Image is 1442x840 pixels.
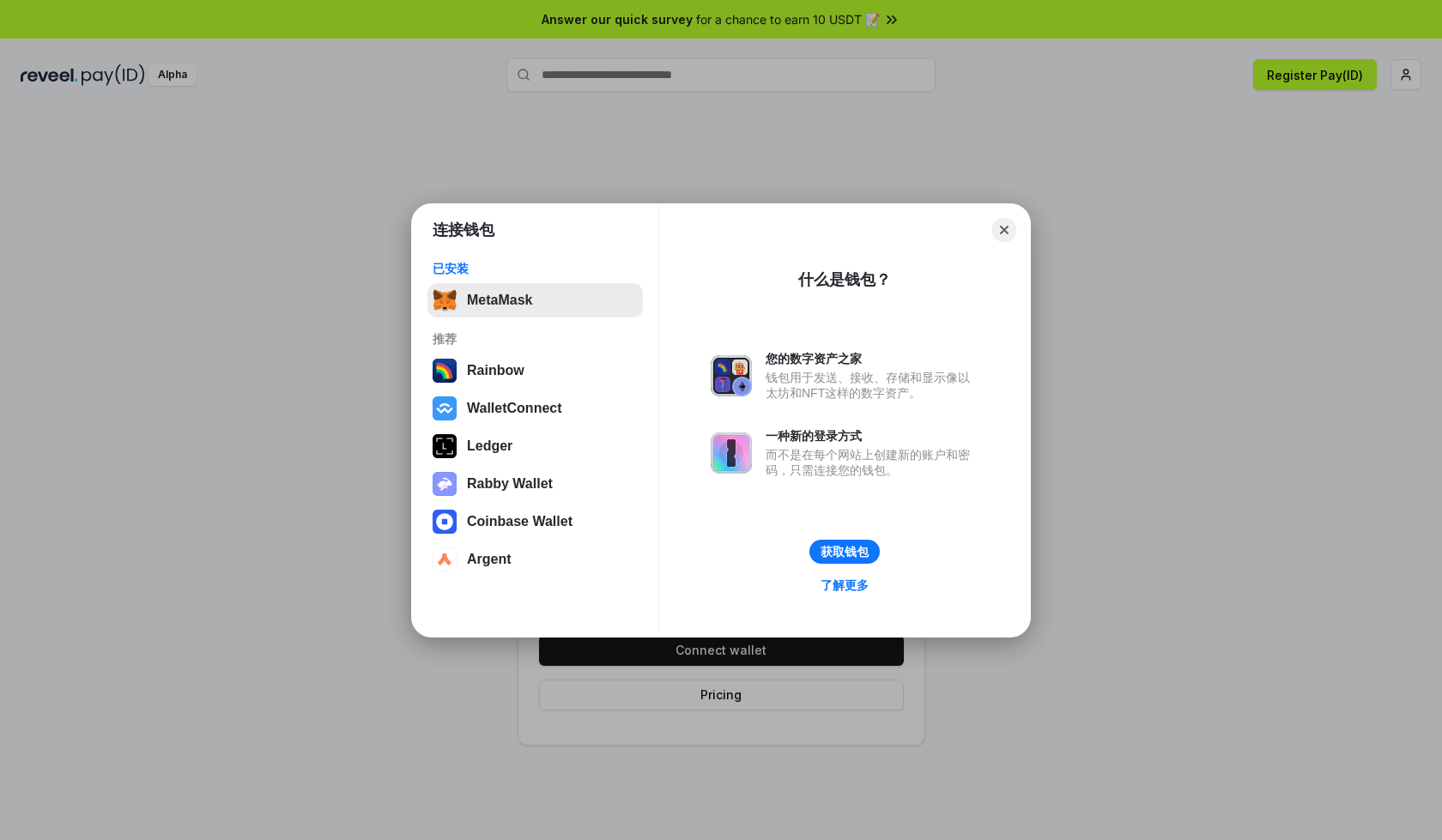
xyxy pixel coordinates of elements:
[433,220,494,240] h1: 连接钱包
[766,351,978,366] div: 您的数字资产之家
[711,355,752,396] img: svg+xml,%3Csvg%20xmlns%3D%22http%3A%2F%2Fwww.w3.org%2F2000%2Fsvg%22%20fill%3D%22none%22%20viewBox...
[433,396,457,420] img: svg+xml,%3Csvg%20width%3D%2228%22%20height%3D%2228%22%20viewBox%3D%220%200%2028%2028%22%20fill%3D...
[467,401,562,416] div: WalletConnect
[467,363,524,378] div: Rainbow
[467,293,532,308] div: MetaMask
[798,269,891,290] div: 什么是钱包？
[821,544,869,559] div: 获取钱包
[427,505,643,539] button: Coinbase Wallet
[810,574,879,596] a: 了解更多
[809,540,880,564] button: 获取钱包
[427,391,643,426] button: WalletConnect
[766,447,978,478] div: 而不是在每个网站上创建新的账户和密码，只需连接您的钱包。
[427,354,643,388] button: Rainbow
[433,434,457,458] img: svg+xml,%3Csvg%20xmlns%3D%22http%3A%2F%2Fwww.w3.org%2F2000%2Fsvg%22%20width%3D%2228%22%20height%3...
[433,472,457,496] img: svg+xml,%3Csvg%20xmlns%3D%22http%3A%2F%2Fwww.w3.org%2F2000%2Fsvg%22%20fill%3D%22none%22%20viewBox...
[711,432,752,474] img: svg+xml,%3Csvg%20xmlns%3D%22http%3A%2F%2Fwww.w3.org%2F2000%2Fsvg%22%20fill%3D%22none%22%20viewBox...
[427,429,643,463] button: Ledger
[467,552,512,567] div: Argent
[821,577,869,593] div: 了解更多
[467,438,512,454] div: Ledger
[766,428,978,444] div: 一种新的登录方式
[433,261,638,276] div: 已安装
[467,476,553,492] div: Rabby Wallet
[467,514,573,529] div: Coinbase Wallet
[433,547,457,571] img: svg+xml,%3Csvg%20width%3D%2228%22%20height%3D%2228%22%20viewBox%3D%220%200%2028%2028%22%20fill%3D...
[427,283,643,317] button: MetaMask
[433,510,457,534] img: svg+xml,%3Csvg%20width%3D%2228%22%20height%3D%2228%22%20viewBox%3D%220%200%2028%2028%22%20fill%3D...
[433,359,457,383] img: svg+xml,%3Csvg%20width%3D%22120%22%20height%3D%22120%22%20viewBox%3D%220%200%20120%20120%22%20fil...
[433,288,457,312] img: svg+xml,%3Csvg%20fill%3D%22none%22%20height%3D%2233%22%20viewBox%3D%220%200%2035%2033%22%20width%...
[427,542,643,577] button: Argent
[433,331,638,347] div: 推荐
[427,467,643,501] button: Rabby Wallet
[766,370,978,401] div: 钱包用于发送、接收、存储和显示像以太坊和NFT这样的数字资产。
[992,218,1016,242] button: Close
